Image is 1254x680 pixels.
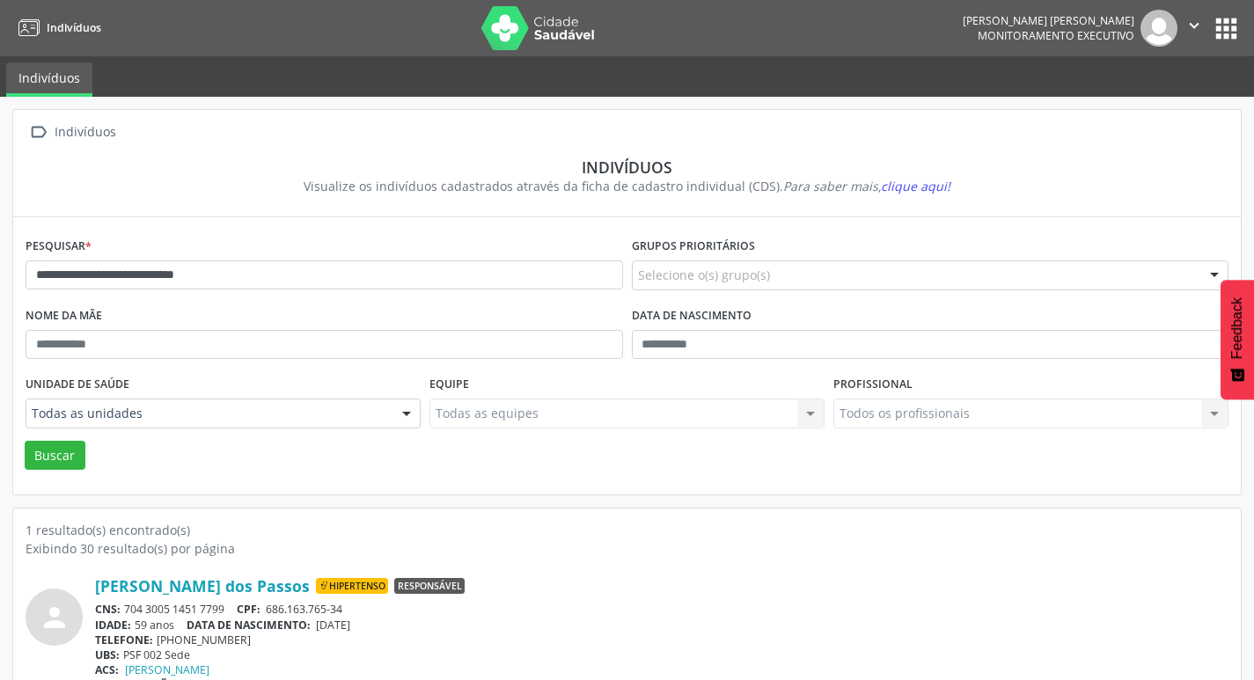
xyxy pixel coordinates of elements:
[38,157,1216,177] div: Indivíduos
[38,177,1216,195] div: Visualize os indivíduos cadastrados através da ficha de cadastro individual (CDS).
[26,233,92,260] label: Pesquisar
[963,13,1134,28] div: [PERSON_NAME] [PERSON_NAME]
[95,576,310,596] a: [PERSON_NAME] dos Passos
[6,62,92,97] a: Indivíduos
[95,602,121,617] span: CNS:
[32,405,385,422] span: Todas as unidades
[632,233,755,260] label: Grupos prioritários
[26,539,1228,558] div: Exibindo 30 resultado(s) por página
[25,441,85,471] button: Buscar
[1140,10,1177,47] img: img
[316,618,350,632] span: [DATE]
[1221,280,1254,399] button: Feedback - Mostrar pesquisa
[783,178,950,194] i: Para saber mais,
[1184,16,1204,35] i: 
[394,578,465,594] span: Responsável
[95,618,131,632] span: IDADE:
[237,602,260,617] span: CPF:
[26,120,51,145] i: 
[26,521,1228,539] div: 1 resultado(s) encontrado(s)
[632,303,752,330] label: Data de nascimento
[47,20,101,35] span: Indivíduos
[881,178,950,194] span: clique aqui!
[978,28,1134,43] span: Monitoramento Executivo
[95,662,119,677] span: ACS:
[1177,10,1211,47] button: 
[95,618,1228,632] div: 59 anos
[95,647,1228,662] div: PSF 002 Sede
[266,602,342,617] span: 686.163.765-34
[1211,13,1242,44] button: apps
[187,618,311,632] span: DATA DE NASCIMENTO:
[1229,297,1245,359] span: Feedback
[429,371,469,398] label: Equipe
[125,662,209,677] a: [PERSON_NAME]
[95,647,120,662] span: UBS:
[51,120,119,145] div: Indivíduos
[638,266,770,284] span: Selecione o(s) grupo(s)
[26,303,102,330] label: Nome da mãe
[26,120,119,145] a:  Indivíduos
[316,578,388,594] span: Hipertenso
[95,632,1228,647] div: [PHONE_NUMBER]
[12,13,101,42] a: Indivíduos
[26,371,129,398] label: Unidade de saúde
[95,632,153,647] span: TELEFONE:
[95,602,1228,617] div: 704 3005 1451 7799
[833,371,913,398] label: Profissional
